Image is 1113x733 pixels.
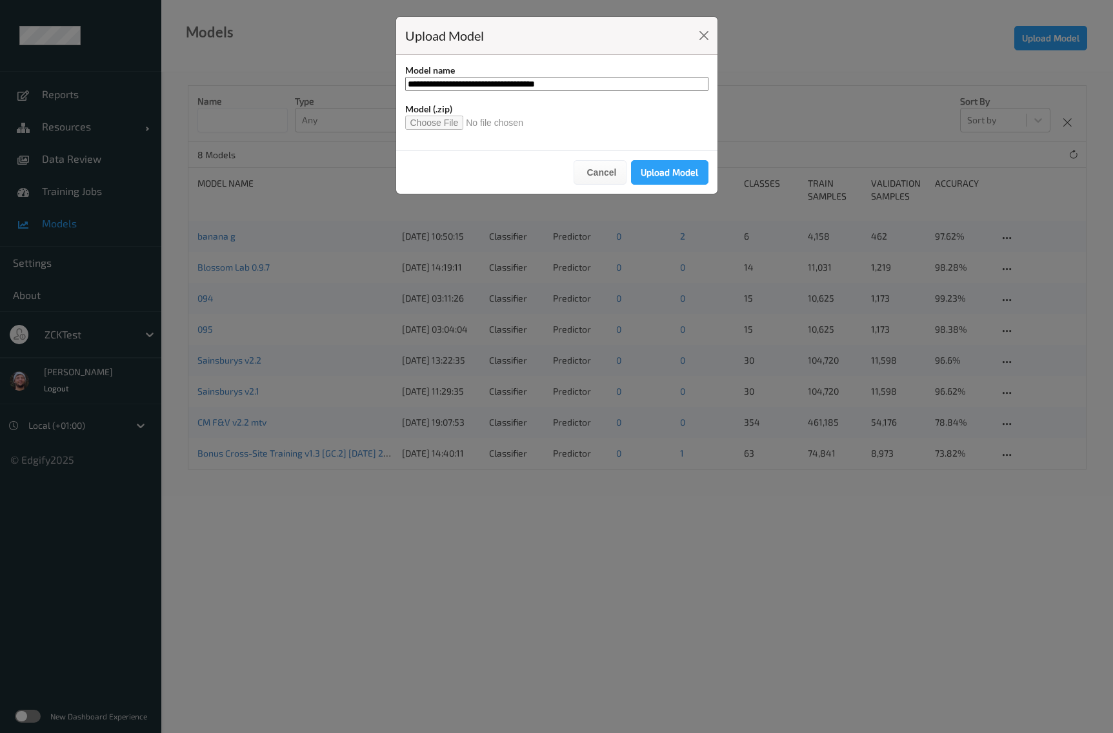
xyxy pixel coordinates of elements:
[405,64,708,77] label: Model name
[405,26,484,45] div: Upload Model
[695,26,713,45] button: Close
[574,160,627,185] button: Cancel
[631,160,708,185] button: Upload Model
[405,103,708,116] label: Model (.zip)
